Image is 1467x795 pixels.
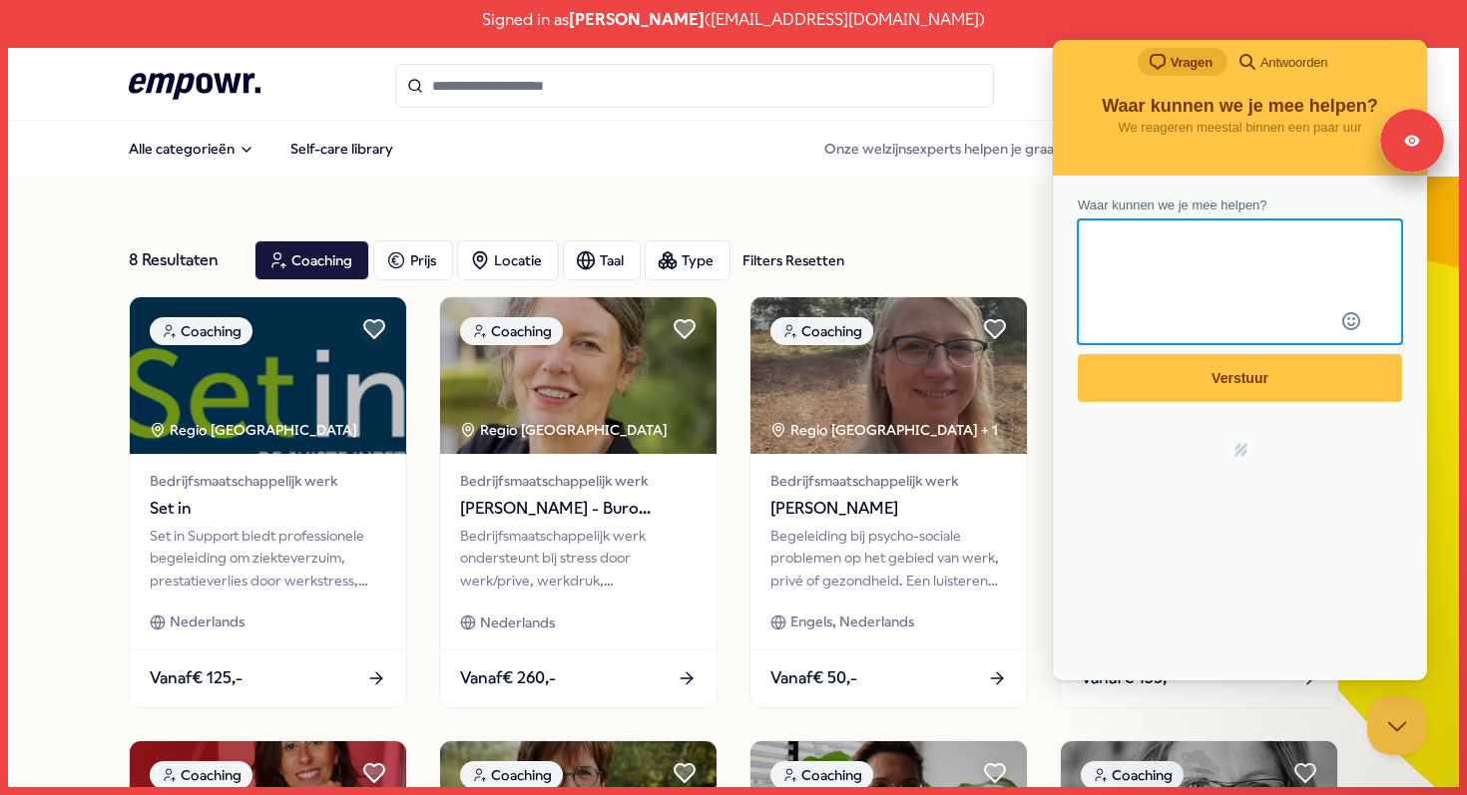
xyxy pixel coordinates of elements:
[770,665,857,691] span: Vanaf € 50,-
[150,317,252,345] div: Coaching
[113,129,270,169] button: Alle categorieën
[460,525,697,592] div: Bedrijfsmaatschappelijk werk ondersteunt bij stress door werk/prive, werkdruk, samenwerking en re...
[460,419,671,441] div: Regio [GEOGRAPHIC_DATA]
[395,64,994,108] input: Search for products, categories or subcategories
[150,419,360,441] div: Regio [GEOGRAPHIC_DATA]
[150,525,386,592] div: Set in Support biedt professionele begeleiding om ziekteverzuim, prestatieverlies door werkstress...
[460,470,697,492] span: Bedrijfsmaatschappelijk werk
[1081,761,1184,789] div: Coaching
[770,470,1007,492] span: Bedrijfsmaatschappelijk werk
[770,419,998,441] div: Regio [GEOGRAPHIC_DATA] + 1
[770,317,873,345] div: Coaching
[480,611,555,633] span: Nederlands
[440,297,717,454] img: package image
[130,297,406,454] img: package image
[1053,40,1427,680] iframe: Help Scout Beacon - Live Chat, Contact Form, and Knowledge Base
[129,240,239,280] div: 8 Resultaten
[770,496,1007,522] span: [PERSON_NAME]
[129,296,407,708] a: package imageCoachingRegio [GEOGRAPHIC_DATA] Bedrijfsmaatschappelijk werkSet inSet in Support bie...
[770,761,873,789] div: Coaching
[645,240,731,280] button: Type
[460,665,556,691] span: Vanaf € 260,-
[150,761,252,789] div: Coaching
[150,496,386,522] span: Set in
[460,317,563,345] div: Coaching
[113,129,409,169] nav: Main
[770,525,1007,592] div: Begeleiding bij psycho-sociale problemen op het gebied van werk, privé of gezondheid. Een luister...
[460,496,697,522] span: [PERSON_NAME] - Buro Noorderlingen
[749,296,1028,708] a: package imageCoachingRegio [GEOGRAPHIC_DATA] + 1Bedrijfsmaatschappelijk werk[PERSON_NAME]Begeleid...
[569,7,705,33] span: [PERSON_NAME]
[254,240,369,280] button: Coaching
[373,240,453,280] button: Prijs
[808,129,1338,169] div: Onze welzijnsexperts helpen je graag met kiezen
[742,249,844,271] div: Filters Resetten
[460,761,563,789] div: Coaching
[439,296,718,708] a: package imageCoachingRegio [GEOGRAPHIC_DATA] Bedrijfsmaatschappelijk werk[PERSON_NAME] - Buro Noo...
[1367,695,1427,755] iframe: Help Scout Beacon - Close
[457,240,559,280] button: Locatie
[170,610,244,632] span: Nederlands
[563,240,641,280] button: Taal
[750,297,1027,454] img: package image
[274,129,409,169] a: Self-care library
[150,665,243,691] span: Vanaf € 125,-
[790,610,914,632] span: Engels, Nederlands
[150,470,386,492] span: Bedrijfsmaatschappelijk werk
